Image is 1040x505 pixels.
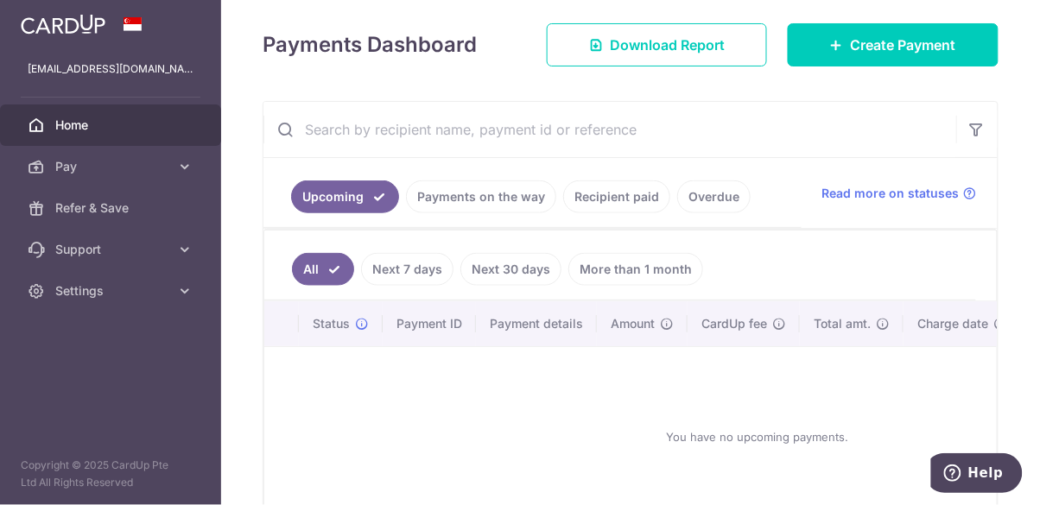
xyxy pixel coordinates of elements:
span: Create Payment [851,35,956,55]
a: All [292,253,354,286]
a: Recipient paid [563,180,670,213]
span: Refer & Save [55,199,169,217]
a: Download Report [547,23,767,66]
span: Support [55,241,169,258]
span: Settings [55,282,169,300]
span: Amount [611,315,655,332]
span: CardUp fee [701,315,767,332]
p: [EMAIL_ADDRESS][DOMAIN_NAME] [28,60,193,78]
a: Next 30 days [460,253,561,286]
a: Payments on the way [406,180,556,213]
a: Create Payment [788,23,999,66]
span: Home [55,117,169,134]
span: Charge date [917,315,988,332]
input: Search by recipient name, payment id or reference [263,102,956,157]
span: Read more on statuses [822,185,960,202]
th: Payment details [476,301,597,346]
a: Read more on statuses [822,185,977,202]
span: Total amt. [814,315,871,332]
a: More than 1 month [568,253,703,286]
img: CardUp [21,14,105,35]
span: Pay [55,158,169,175]
h4: Payments Dashboard [263,29,477,60]
iframe: Opens a widget where you can find more information [931,453,1023,496]
a: Next 7 days [361,253,453,286]
span: Status [313,315,350,332]
span: Download Report [610,35,725,55]
a: Upcoming [291,180,399,213]
a: Overdue [677,180,751,213]
th: Payment ID [383,301,476,346]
